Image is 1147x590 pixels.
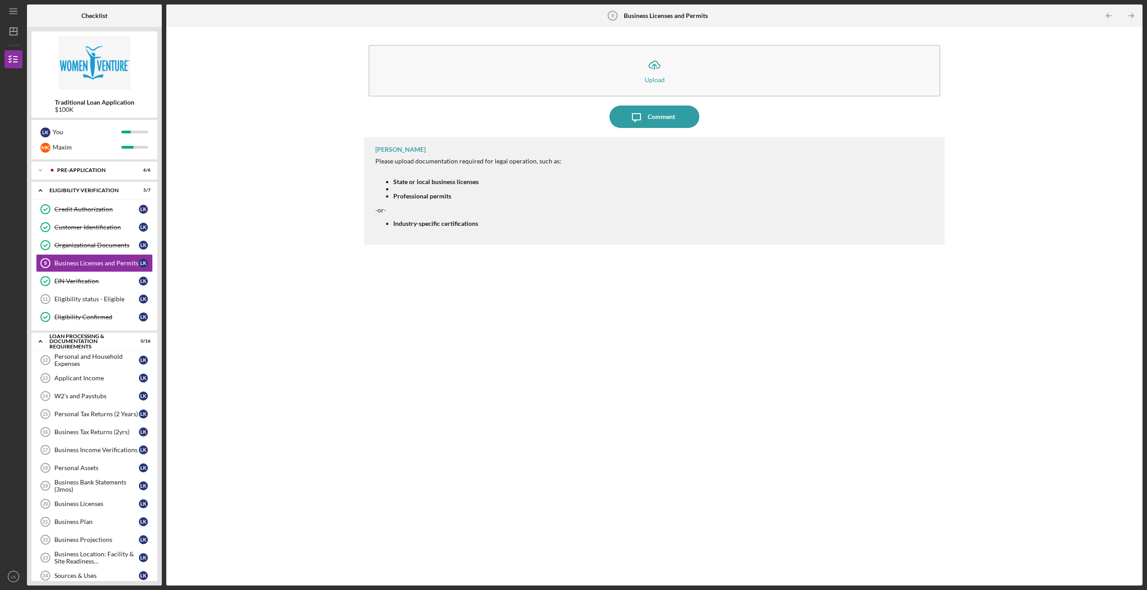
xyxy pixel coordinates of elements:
a: Eligibility ConfirmedLK [36,308,153,326]
div: -or- [375,207,561,214]
div: Eligibility Confirmed [54,313,139,321]
a: 17Business Income VerificationsLK [36,441,153,459]
div: 5 / 7 [134,188,151,193]
div: L K [139,517,148,526]
tspan: 14 [42,393,48,399]
div: Personal Assets [54,464,139,471]
a: Organizational DocumentsLK [36,236,153,254]
div: Business Projections [54,536,139,543]
a: 19Business Bank Statements (3mos)LK [36,477,153,495]
a: 12Personal and Household ExpensesLK [36,351,153,369]
div: Eligibility status - Eligible [54,295,139,303]
div: EIN Verification [54,277,139,285]
a: Credit AuthorizationLK [36,200,153,218]
b: Checklist [81,12,107,19]
div: L K [139,205,148,214]
a: EIN VerificationLK [36,272,153,290]
div: Personal Tax Returns (2 Years) [54,410,139,418]
div: Applicant Income [54,374,139,382]
tspan: 23 [43,555,48,560]
div: L K [139,463,148,472]
tspan: 24 [43,573,49,578]
strong: Professional permits [393,192,451,200]
tspan: 20 [43,501,48,506]
button: Upload [369,45,940,97]
a: Customer IdentificationLK [36,218,153,236]
a: 16Business Tax Returns (2yrs)LK [36,423,153,441]
div: L K [139,535,148,544]
div: L K [139,571,148,580]
div: Business Bank Statements (3mos) [54,479,139,493]
div: L K [139,277,148,286]
a: 24Sources & UsesLK [36,567,153,585]
a: 18Personal AssetsLK [36,459,153,477]
div: 6 / 6 [134,167,151,173]
div: L K [139,392,148,401]
div: L K [139,223,148,232]
div: $100K [55,106,134,113]
div: L K [139,427,148,436]
div: Upload [645,76,665,83]
a: 21Business PlanLK [36,513,153,531]
button: LK [4,568,22,586]
div: Business Income Verifications [54,446,139,454]
div: L K [139,481,148,490]
img: Product logo [31,36,157,90]
a: 20Business LicensesLK [36,495,153,513]
div: L K [139,553,148,562]
tspan: 22 [43,537,48,542]
tspan: 9 [44,260,47,266]
a: 22Business ProjectionsLK [36,531,153,549]
div: Maxim [53,140,121,155]
div: Business Licenses [54,500,139,507]
div: Business Plan [54,518,139,525]
div: Business Licenses and Permits [54,260,139,267]
div: L K [139,445,148,454]
div: Pre-Application [57,167,128,173]
div: Business Tax Returns (2yrs) [54,428,139,436]
div: Customer Identification [54,224,139,231]
div: You [53,124,121,140]
div: L K [139,409,148,418]
a: 23Business Location: Facility & Site Readiness DocumentationLK [36,549,153,567]
tspan: 12 [42,357,48,363]
tspan: 15 [42,411,48,417]
div: Eligibility Verification [49,188,128,193]
div: M K [40,143,50,153]
div: Comment [648,106,675,128]
a: 14W2's and PaystubsLK [36,387,153,405]
button: Comment [609,106,699,128]
div: L K [139,313,148,321]
div: L K [139,259,148,268]
div: 0 / 16 [134,339,151,344]
text: LK [11,574,16,579]
div: Credit Authorization [54,206,139,213]
div: L K [139,356,148,365]
div: W2's and Paystubs [54,392,139,400]
div: Organizational Documents [54,242,139,249]
tspan: 19 [42,483,48,489]
tspan: 18 [42,465,48,471]
strong: Industry-specific certifications [393,220,478,227]
b: Business Licenses and Permits [624,12,708,19]
div: L K [40,128,50,137]
div: L K [139,374,148,383]
tspan: 17 [42,447,48,453]
strong: State or local business licenses [393,178,479,185]
tspan: 13 [42,375,48,381]
tspan: 16 [42,429,48,435]
a: 11Eligibility status - EligibleLK [36,290,153,308]
div: Please upload documentation required for legal operation, such as: [375,158,561,165]
a: 9Business Licenses and PermitsLK [36,254,153,272]
tspan: 11 [42,296,48,302]
div: Loan Processing & Documentation Requirements [49,334,128,349]
div: Personal and Household Expenses [54,353,139,367]
div: Sources & Uses [54,572,139,579]
div: [PERSON_NAME] [375,146,426,153]
div: Business Location: Facility & Site Readiness Documentation [54,550,139,565]
div: L K [139,241,148,250]
div: L K [139,295,148,304]
tspan: 21 [43,519,48,524]
a: 15Personal Tax Returns (2 Years)LK [36,405,153,423]
a: 13Applicant IncomeLK [36,369,153,387]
